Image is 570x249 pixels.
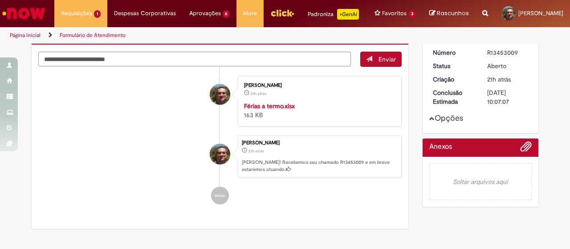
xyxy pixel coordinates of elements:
dt: Número [426,48,481,57]
span: [PERSON_NAME] [518,9,563,17]
div: Aberto [487,61,529,70]
dt: Status [426,61,481,70]
img: click_logo_yellow_360x200.png [270,6,294,20]
li: Alan Antonio Veras Lins [38,135,402,178]
div: 27/08/2025 15:07:02 [487,75,529,84]
ul: Trilhas de página [7,27,373,44]
dt: Criação [426,75,481,84]
div: [PERSON_NAME] [242,140,397,146]
time: 27/08/2025 15:07:02 [248,148,264,154]
span: 6 [223,10,230,18]
div: R13453009 [487,48,529,57]
time: 27/08/2025 15:07:02 [487,75,511,83]
div: 163 KB [244,102,392,119]
div: Padroniza [308,9,359,20]
span: 21h atrás [251,91,266,96]
p: +GenAi [337,9,359,20]
span: Favoritos [382,9,407,18]
div: Alan Antonio Veras Lins [210,144,230,164]
button: Adicionar anexos [520,141,532,157]
span: Rascunhos [437,9,469,17]
span: Requisições [61,9,92,18]
span: 1 [94,10,101,18]
a: Página inicial [10,32,41,39]
img: ServiceNow [1,4,47,22]
span: 21h atrás [487,75,511,83]
div: [PERSON_NAME] [244,83,392,88]
h2: Anexos [429,143,452,151]
span: 21h atrás [248,148,264,154]
span: Aprovações [189,9,221,18]
button: Enviar [360,52,402,67]
div: [DATE] 10:07:07 [487,88,529,106]
time: 27/08/2025 15:01:49 [251,91,266,96]
div: Alan Antonio Veras Lins [210,84,230,105]
a: Rascunhos [429,9,469,18]
dt: Conclusão Estimada [426,88,481,106]
p: [PERSON_NAME]! Recebemos seu chamado R13453009 e em breve estaremos atuando. [242,159,397,173]
span: 3 [408,10,416,18]
span: Despesas Corporativas [114,9,176,18]
a: Formulário de Atendimento [60,32,126,39]
span: Enviar [379,55,396,63]
ul: Histórico de tíquete [38,67,402,214]
em: Soltar arquivos aqui [429,163,532,200]
textarea: Digite sua mensagem aqui... [38,52,351,66]
a: Férias a termo.xlsx [244,102,295,110]
span: More [243,9,257,18]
